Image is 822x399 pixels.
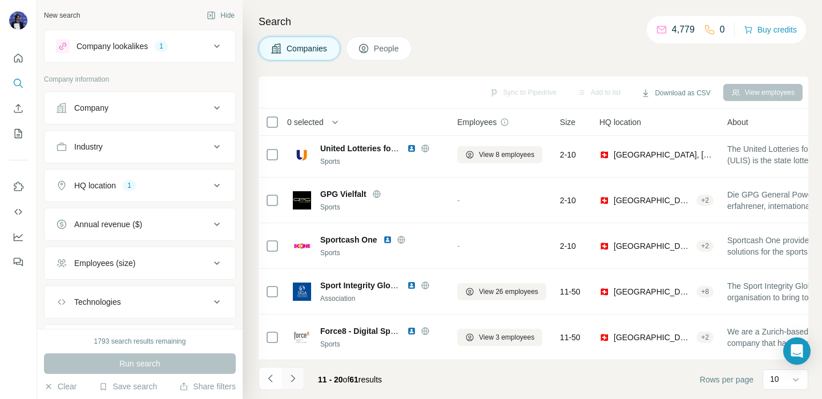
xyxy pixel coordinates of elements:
div: 1793 search results remaining [94,336,186,346]
span: Employees [457,116,497,128]
span: 🇨🇭 [599,286,609,297]
span: [GEOGRAPHIC_DATA], [GEOGRAPHIC_DATA] [614,149,714,160]
div: New search [44,10,80,21]
div: Annual revenue ($) [74,219,142,230]
span: Sport Integrity Global Alliance [320,281,434,290]
button: View 8 employees [457,146,542,163]
button: Enrich CSV [9,98,27,119]
p: 4,779 [672,23,695,37]
span: results [318,375,382,384]
span: Sportcash One [320,234,377,245]
span: 2-10 [560,240,576,252]
span: People [374,43,400,54]
button: HQ location1 [45,172,235,199]
div: + 2 [696,195,714,205]
span: [GEOGRAPHIC_DATA], [GEOGRAPHIC_DATA] [614,286,692,297]
div: Sports [320,339,444,349]
span: View 26 employees [479,287,538,297]
button: Search [9,73,27,94]
div: Sports [320,202,444,212]
div: Open Intercom Messenger [783,337,811,365]
span: 2-10 [560,149,576,160]
span: HQ location [599,116,641,128]
button: Share filters [179,381,236,392]
span: 11-50 [560,286,581,297]
button: Technologies [45,288,235,316]
span: 🇨🇭 [599,149,609,160]
img: LinkedIn logo [383,235,392,244]
div: Technologies [74,296,121,308]
button: View 3 employees [457,329,542,346]
div: Company [74,102,108,114]
span: View 3 employees [479,332,534,342]
span: of [343,375,350,384]
button: Hide [199,7,243,24]
p: 10 [770,373,779,385]
span: View 8 employees [479,150,534,160]
span: Size [560,116,575,128]
button: Employees (size) [45,249,235,277]
img: Logo of Force8 - Digital Sport Innovations [293,328,311,346]
div: Association [320,293,444,304]
button: My lists [9,123,27,144]
div: Employees (size) [74,257,135,269]
button: Clear [44,381,76,392]
div: Industry [74,141,103,152]
img: Logo of United Lotteries for Integrity in Sports ULIS [293,146,311,164]
img: Avatar [9,11,27,30]
button: Company lookalikes1 [45,33,235,60]
button: Keywords [45,327,235,354]
p: 0 [720,23,725,37]
span: GPG Vielfalt [320,188,366,200]
span: - [457,241,460,251]
button: Use Surfe on LinkedIn [9,176,27,197]
div: 1 [155,41,168,51]
button: Feedback [9,252,27,272]
button: Company [45,94,235,122]
span: 2-10 [560,195,576,206]
div: Sports [320,248,444,258]
button: Download as CSV [633,84,718,102]
span: United Lotteries for Integrity in Sports ULIS [320,144,485,153]
button: Buy credits [744,22,797,38]
span: 61 [349,375,358,384]
span: [GEOGRAPHIC_DATA], [GEOGRAPHIC_DATA] [614,332,692,343]
button: Dashboard [9,227,27,247]
span: About [727,116,748,128]
button: Quick start [9,48,27,68]
span: Force8 - Digital Sport Innovations [320,327,448,336]
button: Industry [45,133,235,160]
img: Logo of GPG Vielfalt [293,191,311,209]
div: + 8 [696,287,714,297]
img: LinkedIn logo [407,327,416,336]
button: Navigate to previous page [259,367,281,390]
div: + 2 [696,332,714,342]
img: LinkedIn logo [407,281,416,290]
span: 11-50 [560,332,581,343]
span: 11 - 20 [318,375,343,384]
span: 🇨🇭 [599,195,609,206]
span: 🇨🇭 [599,332,609,343]
button: Save search [99,381,157,392]
img: Logo of Sportcash One [293,237,311,255]
button: View 26 employees [457,283,546,300]
div: HQ location [74,180,116,191]
div: 1 [123,180,136,191]
span: 0 selected [287,116,324,128]
button: Use Surfe API [9,201,27,222]
img: Logo of Sport Integrity Global Alliance [293,283,311,301]
span: [GEOGRAPHIC_DATA], [GEOGRAPHIC_DATA] [614,195,692,206]
span: 🇨🇭 [599,240,609,252]
div: + 2 [696,241,714,251]
span: - [457,196,460,205]
button: Annual revenue ($) [45,211,235,238]
span: [GEOGRAPHIC_DATA], Schwyz [614,240,692,252]
span: Rows per page [700,374,753,385]
div: Company lookalikes [76,41,148,52]
h4: Search [259,14,808,30]
span: Companies [287,43,328,54]
img: LinkedIn logo [407,144,416,153]
p: Company information [44,74,236,84]
div: Sports [320,156,444,167]
button: Navigate to next page [281,367,304,390]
